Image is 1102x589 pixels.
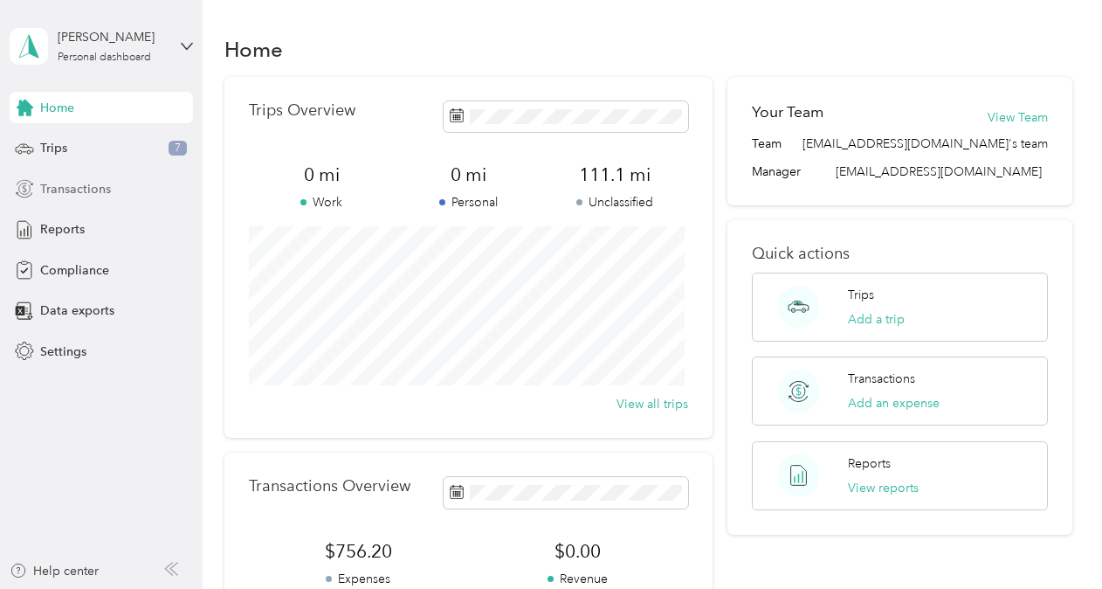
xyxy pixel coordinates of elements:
[541,193,688,211] p: Unclassified
[848,370,915,388] p: Transactions
[40,180,111,198] span: Transactions
[58,28,167,46] div: [PERSON_NAME]
[848,310,905,329] button: Add a trip
[224,40,283,59] h1: Home
[848,479,919,497] button: View reports
[40,139,67,157] span: Trips
[249,101,355,120] p: Trips Overview
[58,52,151,63] div: Personal dashboard
[752,163,801,181] span: Manager
[848,394,940,412] button: Add an expense
[395,163,541,187] span: 0 mi
[848,454,891,473] p: Reports
[752,135,782,153] span: Team
[249,163,396,187] span: 0 mi
[40,343,86,361] span: Settings
[616,395,688,413] button: View all trips
[10,562,99,580] button: Help center
[468,539,688,564] span: $0.00
[836,164,1042,179] span: [EMAIL_ADDRESS][DOMAIN_NAME]
[752,245,1047,263] p: Quick actions
[848,286,874,304] p: Trips
[249,539,469,564] span: $756.20
[249,570,469,588] p: Expenses
[40,301,114,320] span: Data exports
[40,220,85,239] span: Reports
[988,108,1048,127] button: View Team
[468,570,688,588] p: Revenue
[752,101,823,123] h2: Your Team
[40,261,109,280] span: Compliance
[249,193,396,211] p: Work
[395,193,541,211] p: Personal
[541,163,688,187] span: 111.1 mi
[40,99,74,117] span: Home
[169,141,187,156] span: 7
[802,135,1048,153] span: [EMAIL_ADDRESS][DOMAIN_NAME]'s team
[1004,491,1102,589] iframe: Everlance-gr Chat Button Frame
[249,477,410,495] p: Transactions Overview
